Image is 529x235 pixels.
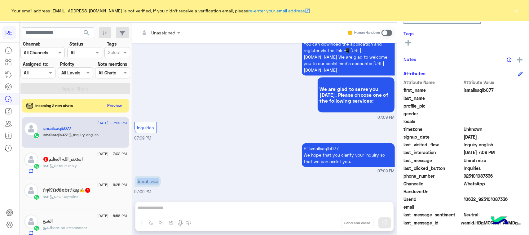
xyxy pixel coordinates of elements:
[304,42,388,73] span: You can download the application and register via the link 📲 [URL][DOMAIN_NAME] We are glad to we...
[49,163,77,168] span: : Default reply
[137,125,154,131] span: Inquiries
[341,218,374,228] button: Send and close
[403,188,463,195] span: HandoverOn
[23,61,48,67] label: Assigned to:
[403,31,523,36] h6: Tags
[403,56,416,62] h6: Notes
[403,219,460,226] span: last_message_id
[97,182,127,188] span: [DATE] - 6:25 PM
[517,57,522,63] img: add
[134,190,152,194] span: 07:09 PM
[403,149,463,156] span: last_interaction
[489,210,510,232] img: hulul-logo.png
[464,110,523,117] span: null
[464,134,523,140] span: 2025-09-07T16:08:20.557Z
[302,143,395,167] p: 7/9/2025, 7:09 PM
[464,79,523,86] span: Attribute Value
[403,95,463,101] span: last_name
[378,115,395,121] span: 07:09 PM
[24,215,38,228] img: defaultAdmin.png
[36,103,73,109] span: Incoming 2 new chats
[107,49,121,57] div: Select
[302,39,395,76] p: 7/9/2025, 7:09 PM
[43,157,48,162] span: 2
[403,71,425,76] h6: Attributes
[403,126,463,132] span: timezone
[464,180,523,187] span: 2
[464,118,523,125] span: null
[403,79,463,86] span: Attribute Name
[403,196,463,202] span: UserId
[107,41,117,47] label: Tags
[134,176,161,187] p: 7/9/2025, 7:09 PM
[43,132,68,137] span: ismailsaqib077
[514,7,520,14] button: ×
[403,165,463,171] span: last_clicked_button
[464,157,523,164] span: Umrah viza
[134,136,152,141] span: 07:09 PM
[403,211,463,218] span: last_message_sentiment
[403,103,463,109] span: profile_pic
[23,41,40,47] label: Channel:
[24,184,38,197] img: defaultAdmin.png
[43,157,83,162] h5: استغفر الله العظيم
[403,157,463,164] span: last_message
[105,101,125,110] button: Preview
[52,225,87,230] span: sent an attachment
[43,188,91,193] h5: ƒη̵ⓗΏժßɑԵɾƒí௸✍
[464,211,523,218] span: 0
[464,149,523,156] span: 2025-09-07T16:09:38.777Z
[97,151,127,157] span: [DATE] - 7:02 PM
[403,173,463,179] span: phone_number
[79,27,94,41] button: search
[464,204,523,210] span: null
[403,134,463,140] span: signup_date
[97,213,127,219] span: [DATE] - 5:58 PM
[403,110,463,117] span: gender
[43,225,52,230] span: الشيخ
[43,163,49,168] span: Bot
[24,153,38,166] img: defaultAdmin.png
[43,194,49,199] span: Bot
[33,163,40,169] img: WhatsApp
[354,30,380,35] small: Human Handover
[43,219,53,224] h5: الشيخ
[24,122,38,136] img: defaultAdmin.png
[464,87,523,93] span: ismailsaqib077
[83,29,90,37] span: search
[464,173,523,179] span: 923101087336
[12,7,310,14] span: Your email address [EMAIL_ADDRESS][DOMAIN_NAME] is not verified, if you didn't receive a verifica...
[403,141,463,148] span: last_visited_flow
[2,26,16,39] div: RE
[464,188,523,195] span: null
[69,41,83,47] label: Status
[403,180,463,187] span: ChannelId
[43,126,71,131] h5: ismailsaqib077
[320,86,392,104] span: We are glad to serve you [DATE]. Please choose one of the following services:
[403,204,463,210] span: email
[97,120,127,126] span: [DATE] - 7:09 PM
[68,132,99,137] span: : Inquiry english
[378,169,395,175] span: 07:09 PM
[403,87,463,93] span: first_name
[403,118,463,125] span: locale
[98,61,127,67] label: Note mentions
[33,225,40,231] img: WhatsApp
[33,194,40,200] img: WhatsApp
[461,219,523,226] span: wamid.HBgMOTIzMTAxMDg3MzM2FQIAEhggREMxMUFCMERCRjczMjE4QkUzNDJFQjU3NEFFNkIzODQA
[60,61,74,67] label: Priority
[49,194,78,199] span: : New Captains
[464,196,523,202] span: 10632_923101087336
[464,126,523,132] span: Unknown
[249,8,305,13] a: re-enter your email address
[507,57,512,62] img: notes
[464,141,523,148] span: Inquiry english
[85,188,90,193] span: 4
[33,132,40,139] img: WhatsApp
[464,165,523,171] span: Inquiries
[20,83,130,94] button: Apply Filters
